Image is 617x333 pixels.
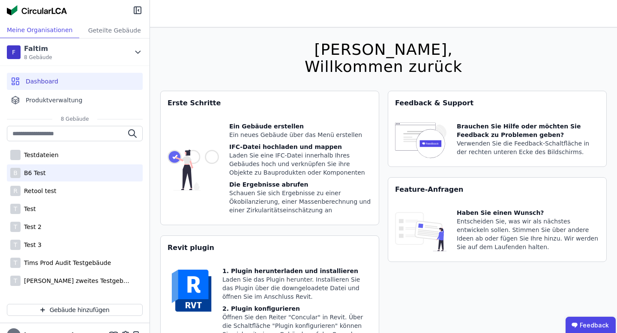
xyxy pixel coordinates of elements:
[305,58,462,75] div: Willkommen zurück
[457,122,599,139] div: Brauchen Sie Hilfe oder möchten Sie Feedback zu Problemen geben?
[21,205,36,213] div: Test
[21,259,111,267] div: Tims Prod Audit Testgebäude
[7,45,21,59] div: F
[10,258,21,268] div: T
[10,222,21,232] div: T
[395,122,446,160] img: feedback-icon-HCTs5lye.svg
[24,44,52,54] div: Faltim
[168,122,219,218] img: getting_started_tile-DrF_GRSv.svg
[229,143,372,151] div: IFC-Datei hochladen und mappen
[21,223,42,231] div: Test 2
[21,169,46,177] div: B6 Test
[305,41,462,58] div: [PERSON_NAME],
[7,304,143,316] button: Gebäude hinzufügen
[10,276,21,286] div: T
[26,77,58,86] span: Dashboard
[161,236,379,260] div: Revit plugin
[7,5,67,15] img: Concular
[10,204,21,214] div: T
[457,139,599,156] div: Verwenden Sie die Feedback-Schaltfläche in der rechten unteren Ecke des Bildschirms.
[10,240,21,250] div: T
[168,267,216,315] img: revit-YwGVQcbs.svg
[24,54,52,61] span: 8 Gebäude
[395,208,446,255] img: feature_request_tile-UiXE1qGU.svg
[161,91,379,115] div: Erste Schritte
[229,151,372,177] div: Laden Sie eine IFC-Datei innerhalb Ihres Gebäudes hoch und verknüpfen Sie ihre Objekte zu Bauprod...
[21,241,42,249] div: Test 3
[26,96,82,104] span: Produktverwaltung
[21,277,132,285] div: [PERSON_NAME] zweites Testgebäude
[229,122,372,131] div: Ein Gebäude erstellen
[457,217,599,251] div: Entscheiden Sie, was wir als nächstes entwickeln sollen. Stimmen Sie über andere Ideen ab oder fü...
[222,267,372,275] div: 1. Plugin herunterladen und installieren
[21,151,59,159] div: Testdateien
[79,22,150,38] div: Geteilte Gebäude
[10,186,21,196] div: R
[229,180,372,189] div: Die Ergebnisse abrufen
[388,178,606,202] div: Feature-Anfragen
[229,189,372,214] div: Schauen Sie sich Ergebnisse zu einer Ökobilanzierung, einer Massenberechnung und einer Zirkularit...
[457,208,599,217] div: Haben Sie einen Wunsch?
[222,275,372,301] div: Laden Sie das Plugin herunter. Installieren Sie das Plugin über die downgeloadete Datei und öffne...
[21,187,57,195] div: Retool test
[10,168,21,178] div: B
[222,304,372,313] div: 2. Plugin konfigurieren
[388,91,606,115] div: Feedback & Support
[52,116,98,122] span: 8 Gebäude
[229,131,372,139] div: Ein neues Gebäude über das Menü erstellen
